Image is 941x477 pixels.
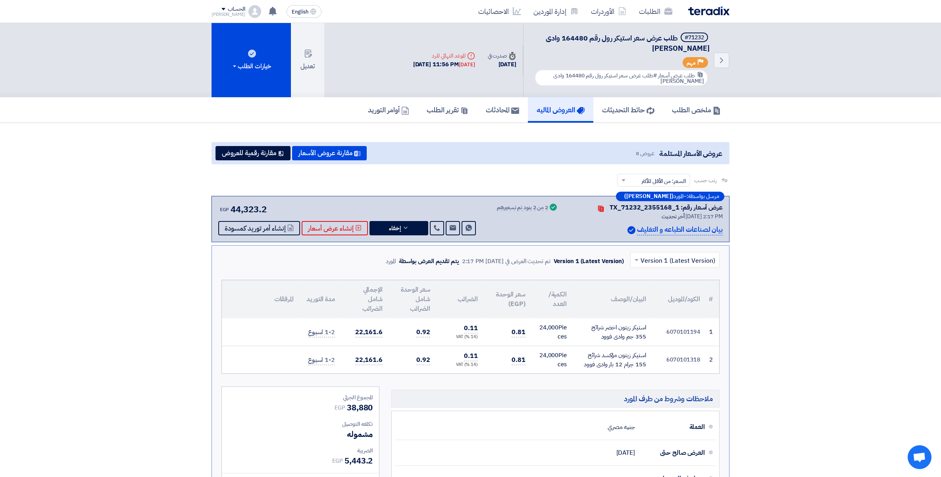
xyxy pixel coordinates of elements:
[659,148,722,159] span: عروض الأسعار المستلمة
[391,390,720,408] h5: ملاحظات وشروط من طرف المورد
[248,5,261,18] img: profile_test.png
[228,420,373,428] div: تكلفه التوصيل
[292,9,308,15] span: English
[527,2,585,21] a: إدارة الموردين
[228,6,245,13] div: الحساب
[553,71,704,85] span: #طلب عرض سعر استيكر رول رقم 164480 وادى [PERSON_NAME]
[694,176,717,185] span: رتب حسب
[585,2,633,21] a: الأوردرات
[663,97,729,123] a: ملخص الطلب
[528,97,593,123] a: العروض الماليه
[512,355,525,365] span: 0.81
[220,206,229,213] span: EGP
[389,280,437,318] th: سعر الوحدة شامل الضرائب
[464,323,478,333] span: 0.11
[443,334,478,340] div: (14 %) VAT
[616,449,635,457] span: [DATE]
[347,428,373,440] span: مشموله
[579,323,646,341] div: استيكر زيتون اخضر شرائح 355 جم وادى فوود
[218,221,300,235] button: إنشاء أمر توريد كمسودة
[641,443,705,462] div: العرض صالح حتى
[291,23,324,97] button: تعديل
[512,327,525,337] span: 0.81
[222,280,300,318] th: المرفقات
[416,355,430,365] span: 0.92
[488,60,516,69] div: [DATE]
[706,280,719,318] th: #
[627,226,635,234] img: Verified Account
[579,351,646,369] div: استيكر زيتون مؤكسد شرائح 155 جرام 12 بار وادى فوود
[497,205,548,211] div: 2 من 2 بنود تم تسعيرهم
[641,177,686,185] span: السعر: من الأقل للأكثر
[437,280,484,318] th: الضرائب
[488,52,516,60] div: صدرت في
[616,192,724,201] div: –
[633,2,679,21] a: الطلبات
[636,149,654,158] span: عروض 8
[287,5,321,18] button: English
[532,318,573,346] td: Pieces
[477,97,528,123] a: المحادثات
[637,225,723,235] p: بيان لصناعات الطباعه و التغليف
[308,327,335,337] span: 1-2 اسبوع
[228,446,373,455] div: الضريبة
[459,61,475,69] div: [DATE]
[573,280,652,318] th: البيان/الوصف
[416,327,430,337] span: 0.92
[685,212,723,221] span: [DATE] 2:17 PM
[386,257,396,266] div: المورد
[427,105,468,114] h5: تقرير الطلب
[341,280,389,318] th: الإجمالي شامل الضرائب
[300,280,341,318] th: مدة التوريد
[687,194,719,199] span: مرسل بواسطة:
[344,455,373,467] span: 5,443.2
[624,194,674,199] b: ([PERSON_NAME])
[292,146,367,160] button: مقارنة عروض الأسعار
[212,23,291,97] button: خيارات الطلب
[231,203,267,216] span: 44,323.2
[369,221,428,235] button: إخفاء
[593,97,663,123] a: حائط التحديثات
[706,346,719,374] td: 2
[228,393,373,402] div: المجموع الجزئي
[532,346,573,374] td: Pieces
[302,221,368,235] button: إنشاء عرض أسعار
[602,105,654,114] h5: حائط التحديثات
[359,97,418,123] a: أوامر التوريد
[462,257,550,266] div: تم تحديث العرض في [DATE] 2:17 PM
[662,212,684,221] span: أخر تحديث
[332,457,343,465] span: EGP
[355,327,383,337] span: 22,161.6
[443,362,478,368] div: (14 %) VAT
[308,225,354,231] span: إنشاء عرض أسعار
[652,318,706,346] td: 6070101194
[486,105,519,114] h5: المحادثات
[231,62,271,71] div: خيارات الطلب
[225,225,286,231] span: إنشاء أمر توريد كمسودة
[539,351,558,360] span: 24,000
[688,6,729,15] img: Teradix logo
[641,417,705,437] div: العملة
[347,402,373,414] span: 38,880
[533,33,710,53] h5: طلب عرض سعر استيكر رول رقم 164480 وادى فود السادات
[399,257,459,266] div: يتم تقديم العرض بواسطة
[308,355,335,365] span: 1-2 اسبوع
[652,346,706,374] td: 6070101318
[368,105,409,114] h5: أوامر التوريد
[608,419,635,435] div: جنيه مصري
[484,280,532,318] th: سعر الوحدة (EGP)
[216,146,291,160] button: مقارنة رقمية للعروض
[674,194,683,199] span: المورد
[546,33,710,54] span: طلب عرض سعر استيكر رول رقم 164480 وادى [PERSON_NAME]
[464,351,478,361] span: 0.11
[706,318,719,346] td: 1
[658,71,695,80] span: طلب عرض أسعار
[554,257,624,266] div: Version 1 (Latest Version)
[472,2,527,21] a: الاحصائيات
[413,52,475,60] div: الموعد النهائي للرد
[355,355,383,365] span: 22,161.6
[610,203,723,212] div: عرض أسعار رقم: TX_71232_2355168_1
[539,323,558,332] span: 24,000
[908,445,931,469] a: Open chat
[532,280,573,318] th: الكمية/العدد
